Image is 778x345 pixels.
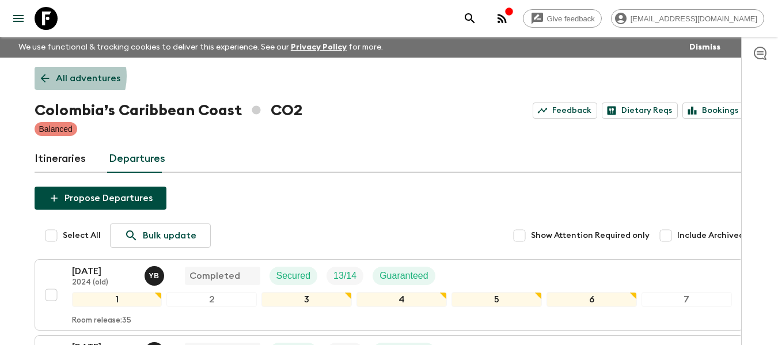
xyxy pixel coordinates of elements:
[56,71,120,85] p: All adventures
[379,269,428,283] p: Guaranteed
[14,37,388,58] p: We use functional & tracking cookies to deliver this experience. See our for more.
[72,316,131,325] p: Room release: 35
[145,270,166,279] span: Yohan Bayona
[189,269,240,283] p: Completed
[327,267,363,285] div: Trip Fill
[72,264,135,278] p: [DATE]
[276,269,311,283] p: Secured
[541,14,601,23] span: Give feedback
[531,230,650,241] span: Show Attention Required only
[35,99,302,122] h1: Colombia’s Caribbean Coast CO2
[72,292,162,307] div: 1
[291,43,347,51] a: Privacy Policy
[166,292,257,307] div: 2
[35,145,86,173] a: Itineraries
[624,14,764,23] span: [EMAIL_ADDRESS][DOMAIN_NAME]
[547,292,637,307] div: 6
[63,230,101,241] span: Select All
[143,229,196,242] p: Bulk update
[261,292,352,307] div: 3
[523,9,602,28] a: Give feedback
[35,259,744,331] button: [DATE]2024 (old)Yohan BayonaCompletedSecuredTrip FillGuaranteed1234567Room release:35
[458,7,481,30] button: search adventures
[642,292,732,307] div: 7
[72,278,135,287] p: 2024 (old)
[35,187,166,210] button: Propose Departures
[686,39,723,55] button: Dismiss
[270,267,318,285] div: Secured
[333,269,356,283] p: 13 / 14
[682,103,744,119] a: Bookings
[533,103,597,119] a: Feedback
[109,145,165,173] a: Departures
[110,223,211,248] a: Bulk update
[677,230,744,241] span: Include Archived
[7,7,30,30] button: menu
[356,292,447,307] div: 4
[451,292,542,307] div: 5
[35,67,127,90] a: All adventures
[602,103,678,119] a: Dietary Reqs
[39,123,73,135] p: Balanced
[611,9,764,28] div: [EMAIL_ADDRESS][DOMAIN_NAME]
